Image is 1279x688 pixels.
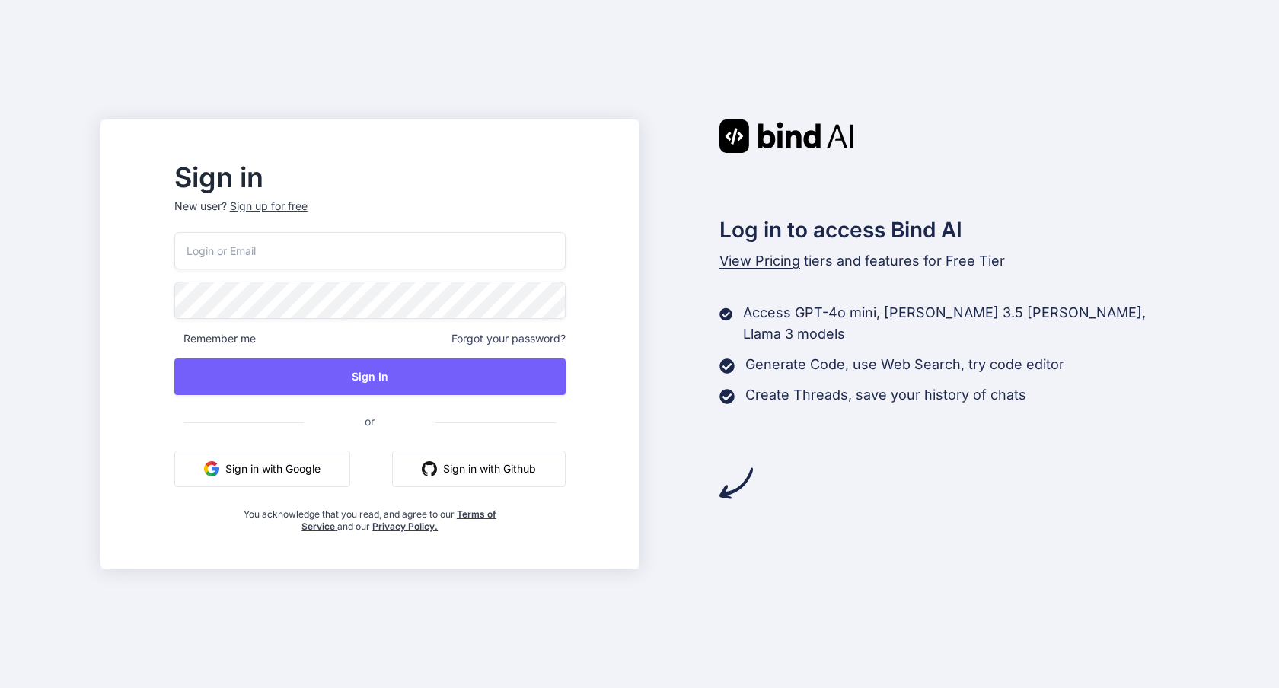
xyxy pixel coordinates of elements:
h2: Sign in [174,165,566,190]
p: New user? [174,199,566,232]
button: Sign in with Google [174,451,350,487]
p: Generate Code, use Web Search, try code editor [745,354,1064,375]
img: arrow [719,467,753,500]
a: Privacy Policy. [372,521,438,532]
p: Access GPT-4o mini, [PERSON_NAME] 3.5 [PERSON_NAME], Llama 3 models [743,302,1179,345]
p: Create Threads, save your history of chats [745,384,1026,406]
div: Sign up for free [230,199,308,214]
input: Login or Email [174,232,566,269]
img: Bind AI logo [719,119,853,153]
span: or [304,403,435,440]
span: Forgot your password? [451,331,566,346]
img: google [204,461,219,476]
div: You acknowledge that you read, and agree to our and our [239,499,500,533]
span: Remember me [174,331,256,346]
button: Sign in with Github [392,451,566,487]
button: Sign In [174,358,566,395]
h2: Log in to access Bind AI [719,214,1179,246]
p: tiers and features for Free Tier [719,250,1179,272]
a: Terms of Service [301,508,496,532]
img: github [422,461,437,476]
span: View Pricing [719,253,800,269]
